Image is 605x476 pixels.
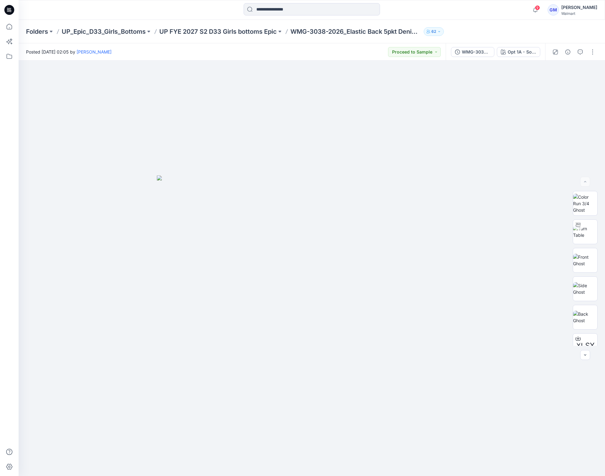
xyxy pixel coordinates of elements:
button: WMG-3038-2026_Elastic Back 5pkt Denim Shorts 3 Inseam_Full Colorway [451,47,494,57]
img: Back Ghost [573,311,597,324]
a: [PERSON_NAME] [77,49,112,54]
img: Turn Table [573,225,597,238]
span: 9 [535,5,540,10]
div: WMG-3038-2026_Elastic Back 5pkt Denim Shorts 3 Inseam_Full Colorway [462,49,490,55]
a: UP_Epic_D33_Girls_Bottoms [62,27,146,36]
img: eyJhbGciOiJIUzI1NiIsImtpZCI6IjAiLCJzbHQiOiJzZXMiLCJ0eXAiOiJKV1QifQ.eyJkYXRhIjp7InR5cGUiOiJzdG9yYW... [157,175,467,476]
button: Opt 1A - Soft Silver [497,47,540,57]
a: Folders [26,27,48,36]
button: 62 [424,27,444,36]
button: Details [563,47,573,57]
span: Posted [DATE] 02:05 by [26,49,112,55]
img: Front Ghost [573,254,597,267]
div: Opt 1A - Soft Silver [508,49,536,55]
a: UP FYE 2027 S2 D33 Girls bottoms Epic [159,27,277,36]
img: Side Ghost [573,282,597,295]
div: GM [548,4,559,15]
span: XLSX [576,340,594,351]
p: WMG-3038-2026_Elastic Back 5pkt Denim Shorts 3 Inseam [290,27,421,36]
p: 62 [431,28,436,35]
div: [PERSON_NAME] [561,4,597,11]
div: Walmart [561,11,597,16]
img: Color Run 3/4 Ghost [573,194,597,213]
